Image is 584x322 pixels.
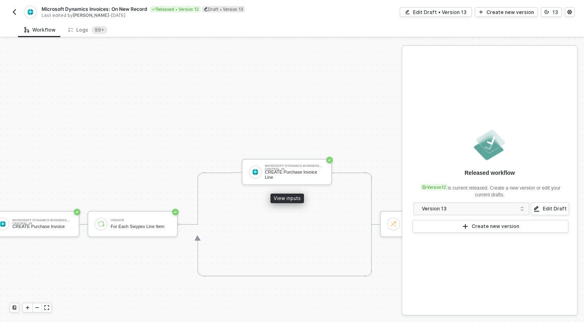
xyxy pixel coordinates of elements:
[12,219,72,222] div: Microsoft Dynamics Business Central #9
[111,219,171,222] div: Iterate
[12,224,72,229] div: CREATE Purchase Invoice
[265,164,325,168] div: Microsoft Dynamics Business Central #5
[25,305,30,310] span: icon-play
[400,7,472,17] button: Edit Draft • Version 13
[543,206,567,212] div: Edit Draft
[412,180,568,198] div: is current released. Create a new version or edit your current drafts.
[202,6,245,12] div: Draft • Version 13
[252,168,259,176] img: icon
[487,9,534,16] div: Create new version
[42,6,147,12] span: Microsoft Dynamics Invoices: On New Record
[97,220,105,228] img: icon
[11,9,18,15] img: back
[270,194,304,203] div: View inputs
[172,209,179,215] span: icon-success-page
[390,220,397,228] img: icon
[73,12,109,18] span: [PERSON_NAME]
[405,10,410,14] span: icon-edit
[421,184,448,190] div: Version 12
[462,223,469,230] span: icon-play
[541,7,562,17] button: 13
[10,7,19,17] button: back
[204,7,208,11] span: icon-edit
[472,127,507,162] img: released.png
[111,224,171,229] div: For Each Swypex Line Item
[465,169,515,177] div: Released workflow
[533,206,540,212] span: icon-edit
[150,6,201,12] div: Released • Version 12
[42,12,291,18] div: Last edited by - [DATE]
[91,26,107,34] sup: 552
[68,26,107,34] div: Logs
[544,10,549,14] span: icon-versioning
[552,9,558,16] div: 13
[413,9,467,16] div: Edit Draft • Version 13
[422,185,427,190] span: icon-versioning
[265,170,325,180] div: CREATE Purchase Invoice Line
[326,157,333,163] span: icon-success-page
[531,202,569,215] button: Edit Draft
[475,7,538,17] button: Create new version
[413,220,568,233] button: Create new version
[472,223,519,230] div: Create new version
[422,204,516,213] div: Version 13
[24,27,56,33] div: Workflow
[479,10,483,14] span: icon-play
[44,305,49,310] span: icon-expand
[567,10,572,14] span: icon-settings
[74,209,80,215] span: icon-success-page
[27,8,34,16] img: integration-icon
[35,305,40,310] span: icon-minus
